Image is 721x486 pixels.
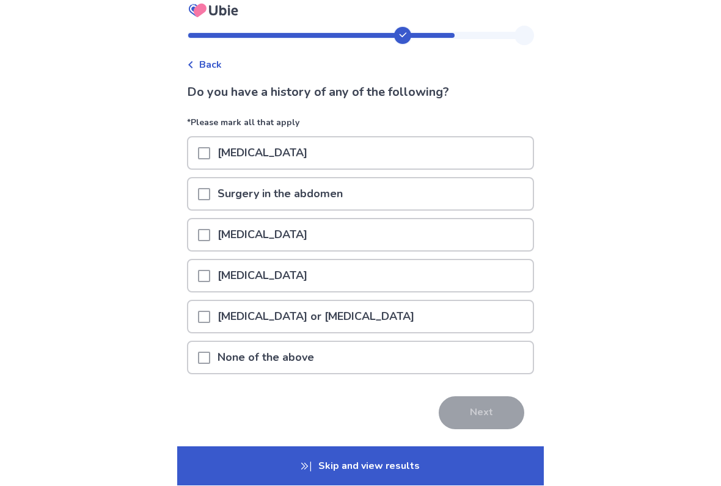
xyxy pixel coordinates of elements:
[187,84,534,102] p: Do you have a history of any of the following?
[439,397,524,430] button: Next
[210,302,422,333] p: [MEDICAL_DATA] or [MEDICAL_DATA]
[210,261,315,292] p: [MEDICAL_DATA]
[187,117,534,137] p: *Please mark all that apply
[177,447,544,486] p: Skip and view results
[210,138,315,169] p: [MEDICAL_DATA]
[199,58,222,73] span: Back
[210,220,315,251] p: [MEDICAL_DATA]
[210,343,321,374] p: None of the above
[210,179,350,210] p: Surgery in the abdomen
